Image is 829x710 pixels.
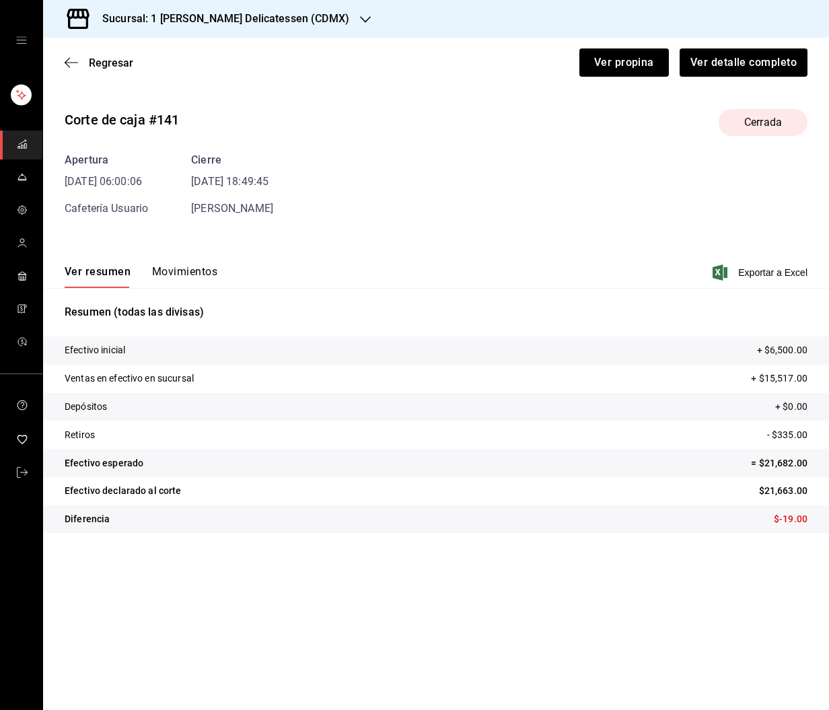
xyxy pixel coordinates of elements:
p: Retiros [65,428,95,442]
div: Apertura [65,152,148,168]
p: + $15,517.00 [751,371,807,386]
span: [PERSON_NAME] [191,202,273,215]
p: Ventas en efectivo en sucursal [65,371,194,386]
p: + $6,500.00 [757,343,807,357]
p: Resumen (todas las divisas) [65,304,807,320]
span: Regresar [89,57,133,69]
div: navigation tabs [65,265,217,288]
p: $-19.00 [774,512,807,526]
p: = $21,682.00 [751,456,807,470]
p: Efectivo inicial [65,343,125,357]
p: Efectivo esperado [65,456,143,470]
button: Ver propina [579,48,669,77]
button: Exportar a Excel [715,264,807,281]
div: Corte de caja #141 [65,110,179,130]
p: Diferencia [65,512,110,526]
p: - $335.00 [767,428,807,442]
span: Cerrada [736,114,790,131]
p: $21,663.00 [759,484,807,498]
button: Ver resumen [65,265,131,288]
span: Cafetería Usuario [65,202,148,215]
p: Depósitos [65,400,107,414]
div: Cierre [191,152,273,168]
button: Movimientos [152,265,217,288]
time: [DATE] 06:00:06 [65,174,148,190]
button: open drawer [16,35,27,46]
button: Ver detalle completo [680,48,807,77]
time: [DATE] 18:49:45 [191,174,273,190]
button: Regresar [65,57,133,69]
p: + $0.00 [775,400,807,414]
p: Efectivo declarado al corte [65,484,182,498]
h3: Sucursal: 1 [PERSON_NAME] Delicatessen (CDMX) [92,11,349,27]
